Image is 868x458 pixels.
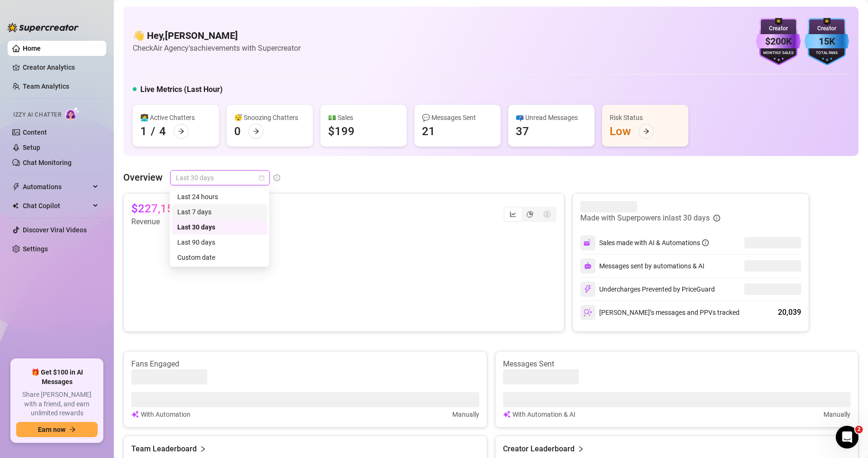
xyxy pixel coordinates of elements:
a: Creator Analytics [23,60,99,75]
a: Settings [23,245,48,253]
span: info-circle [274,174,280,181]
a: Team Analytics [23,82,69,90]
a: Chat Monitoring [23,159,72,166]
span: info-circle [702,239,709,246]
span: pie-chart [527,211,533,218]
div: Last 7 days [177,207,262,217]
div: 1 [140,124,147,139]
img: svg%3e [584,238,592,247]
span: arrow-right [643,128,649,135]
a: Setup [23,144,40,151]
div: segmented control [503,207,557,222]
span: Automations [23,179,90,194]
article: Creator Leaderboard [503,443,575,455]
div: Last 30 days [172,220,267,235]
div: Sales made with AI & Automations [599,238,709,248]
img: Chat Copilot [12,202,18,209]
span: Last 30 days [176,171,264,185]
a: Discover Viral Videos [23,226,87,234]
article: Check Air Agency's achievements with Supercreator [133,42,301,54]
img: logo-BBDzfeDw.svg [8,23,79,32]
div: Last 7 days [172,204,267,220]
div: Last 90 days [177,237,262,247]
img: purple-badge-B9DA21FR.svg [756,18,801,65]
span: arrow-right [69,426,76,433]
div: Last 24 hours [177,192,262,202]
span: calendar [259,175,265,181]
span: arrow-right [253,128,259,135]
div: 4 [159,124,166,139]
div: Messages sent by automations & AI [580,258,704,274]
div: 💵 Sales [328,112,399,123]
span: dollar-circle [544,211,550,218]
span: thunderbolt [12,183,20,191]
span: line-chart [510,211,516,218]
span: right [577,443,584,455]
img: svg%3e [584,308,592,317]
article: Messages Sent [503,359,851,369]
span: arrow-right [178,128,184,135]
div: Monthly Sales [756,50,801,56]
div: 💬 Messages Sent [422,112,493,123]
h5: Live Metrics (Last Hour) [140,84,223,95]
article: Manually [823,409,850,420]
div: Creator [756,24,801,33]
div: Undercharges Prevented by PriceGuard [580,282,715,297]
img: svg%3e [584,262,592,270]
img: svg%3e [503,409,511,420]
div: Total Fans [804,50,849,56]
div: Creator [804,24,849,33]
div: 37 [516,124,529,139]
span: Izzy AI Chatter [13,110,61,119]
article: With Automation & AI [512,409,576,420]
div: Custom date [172,250,267,265]
article: Revenue [131,216,202,228]
span: Share [PERSON_NAME] with a friend, and earn unlimited rewards [16,390,98,418]
div: 21 [422,124,435,139]
div: Risk Status [610,112,681,123]
img: svg%3e [584,285,592,293]
div: Last 90 days [172,235,267,250]
article: Manually [452,409,479,420]
article: Overview [123,170,163,184]
article: $227,158 [131,201,180,216]
article: Team Leaderboard [131,443,197,455]
div: $200K [756,34,801,49]
div: 15K [804,34,849,49]
span: right [200,443,206,455]
span: 🎁 Get $100 in AI Messages [16,368,98,386]
span: Earn now [38,426,65,433]
span: Chat Copilot [23,198,90,213]
div: $199 [328,124,355,139]
div: 📪 Unread Messages [516,112,587,123]
img: svg%3e [131,409,139,420]
article: Made with Superpowers in last 30 days [580,212,710,224]
span: 2 [855,426,863,433]
div: 😴 Snoozing Chatters [234,112,305,123]
span: info-circle [713,215,720,221]
img: blue-badge-DgoSNQY1.svg [804,18,849,65]
div: Custom date [177,252,262,263]
article: Fans Engaged [131,359,479,369]
article: With Automation [141,409,191,420]
div: [PERSON_NAME]’s messages and PPVs tracked [580,305,740,320]
img: AI Chatter [65,107,80,120]
a: Home [23,45,41,52]
iframe: Intercom live chat [836,426,859,449]
div: Last 30 days [177,222,262,232]
div: 0 [234,124,241,139]
button: Earn nowarrow-right [16,422,98,437]
div: 20,039 [778,307,801,318]
div: Last 24 hours [172,189,267,204]
a: Content [23,128,47,136]
h4: 👋 Hey, [PERSON_NAME] [133,29,301,42]
div: 👩‍💻 Active Chatters [140,112,211,123]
